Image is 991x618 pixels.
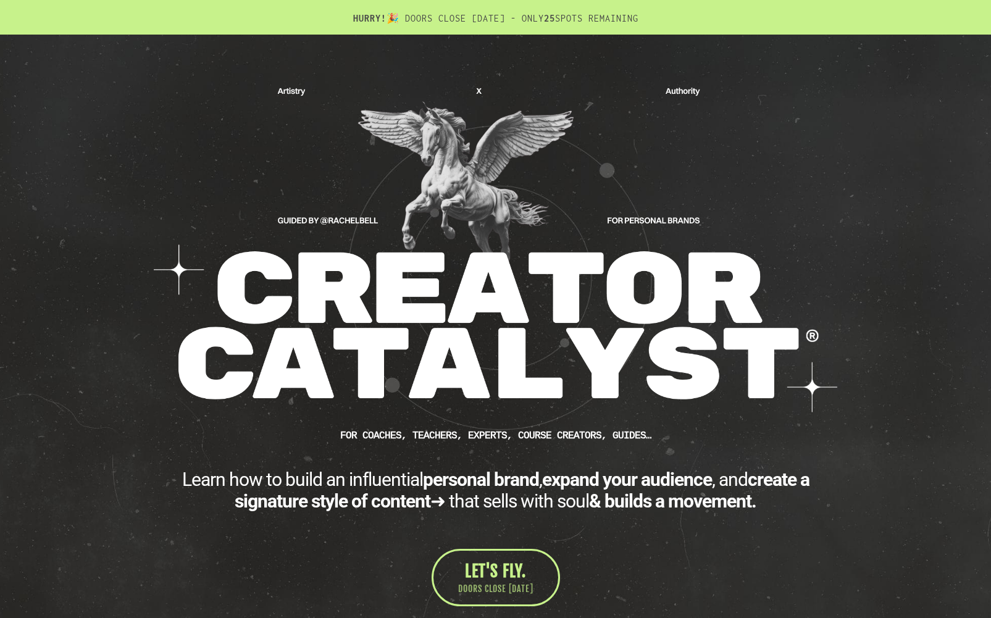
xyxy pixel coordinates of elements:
h2: 🎉 DOORS CLOSE [DATE] - ONLY SPOTS REMAINING [156,12,835,35]
span: LET'S FLY. [465,561,526,581]
b: FOR Coaches, teachers, experts, course creators, guides… [340,430,651,441]
b: 25 [544,13,555,23]
b: create a signature style of content [235,469,809,512]
span: DOORS CLOSE [DATE] [458,583,533,595]
b: HURRY! [353,13,387,23]
b: & builds a movement. [589,490,756,512]
a: LET'S FLY. DOORS CLOSE [DATE] [432,549,560,606]
b: personal brand [423,469,539,490]
div: Learn how to build an influential , , and ➜ that sells with soul [156,469,835,512]
b: expand your audience [542,469,712,490]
